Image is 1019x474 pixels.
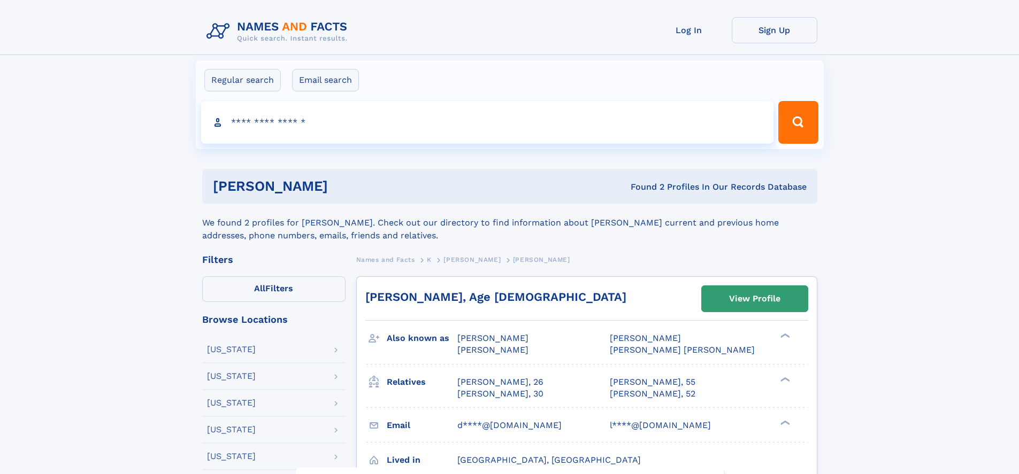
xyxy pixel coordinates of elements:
a: K [427,253,432,266]
span: All [254,283,265,293]
div: Browse Locations [202,315,346,324]
a: [PERSON_NAME], 26 [457,376,543,388]
a: [PERSON_NAME], 52 [610,388,695,400]
label: Filters [202,276,346,302]
img: Logo Names and Facts [202,17,356,46]
a: [PERSON_NAME], 30 [457,388,543,400]
span: K [427,256,432,263]
a: [PERSON_NAME], Age [DEMOGRAPHIC_DATA] [365,290,626,304]
span: [PERSON_NAME] [457,345,528,355]
input: search input [201,101,774,144]
a: Names and Facts [356,253,415,266]
div: [US_STATE] [207,452,256,461]
a: Log In [646,17,732,43]
span: [PERSON_NAME] [443,256,501,263]
div: We found 2 profiles for [PERSON_NAME]. Check out our directory to find information about [PERSON_... [202,204,817,242]
h3: Lived in [387,451,457,469]
div: [US_STATE] [207,425,256,434]
div: [US_STATE] [207,399,256,407]
h1: [PERSON_NAME] [213,180,479,193]
span: [PERSON_NAME] [610,333,681,343]
div: [US_STATE] [207,372,256,380]
a: Sign Up [732,17,817,43]
h3: Email [387,416,457,434]
a: [PERSON_NAME], 55 [610,376,695,388]
span: [PERSON_NAME] [457,333,528,343]
div: ❯ [778,419,791,426]
h3: Relatives [387,373,457,391]
h3: Also known as [387,329,457,347]
span: [PERSON_NAME] [513,256,570,263]
span: [PERSON_NAME] [PERSON_NAME] [610,345,755,355]
span: [GEOGRAPHIC_DATA], [GEOGRAPHIC_DATA] [457,455,641,465]
div: Filters [202,255,346,265]
div: Found 2 Profiles In Our Records Database [479,181,807,193]
label: Regular search [204,69,281,91]
div: View Profile [729,286,780,311]
div: [US_STATE] [207,345,256,354]
div: ❯ [778,332,791,339]
a: [PERSON_NAME] [443,253,501,266]
button: Search Button [778,101,818,144]
a: View Profile [702,286,808,312]
label: Email search [292,69,359,91]
div: ❯ [778,376,791,383]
